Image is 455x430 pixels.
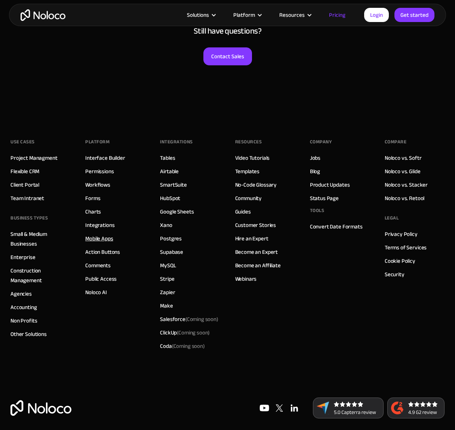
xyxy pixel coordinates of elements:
[10,212,48,224] div: BUSINESS TYPES
[172,341,205,351] span: (Coming soon)
[10,252,36,262] a: Enterprise
[385,269,405,279] a: Security
[160,193,180,203] a: HubSpot
[10,316,37,325] a: Non Profits
[85,274,117,284] a: Public Access
[85,247,120,257] a: Action Buttons
[160,328,210,337] div: ClickUp
[85,180,110,190] a: Workflows
[310,222,363,231] a: Convert Date Formats
[310,180,350,190] a: Product Updates
[385,153,422,163] a: Noloco vs. Softr
[160,261,176,270] a: MySQL
[385,229,418,239] a: Privacy Policy
[235,220,276,230] a: Customer Stories
[10,193,44,203] a: Team Intranet
[310,166,320,176] a: Blog
[235,274,257,284] a: Webinars
[160,247,183,257] a: Supabase
[160,341,205,351] div: Coda
[85,193,100,203] a: Forms
[160,166,179,176] a: Airtable
[10,289,32,299] a: Agencies
[310,153,320,163] a: Jobs
[185,314,218,324] span: (Coming soon)
[10,229,70,249] a: Small & Medium Businesses
[160,136,193,147] div: INTEGRATIONS
[10,166,39,176] a: Flexible CRM
[320,10,355,20] a: Pricing
[10,136,35,147] div: Use Cases
[85,166,114,176] a: Permissions
[160,274,174,284] a: Stripe
[160,207,194,216] a: Google Sheets
[187,10,209,20] div: Solutions
[85,234,113,243] a: Mobile Apps
[85,153,125,163] a: Interface Builder
[160,153,175,163] a: Tables
[160,234,182,243] a: Postgres
[310,193,339,203] a: Status Page
[235,180,277,190] a: No-Code Glossary
[203,47,252,65] a: Contact Sales
[85,136,110,147] div: Platform
[10,329,47,339] a: Other Solutions
[85,287,107,297] a: Noloco AI
[235,247,278,257] a: Become an Expert
[385,193,424,203] a: Noloco vs. Retool
[385,212,399,224] div: Legal
[235,166,260,176] a: Templates
[160,220,172,230] a: Xano
[235,136,262,147] div: Resources
[310,205,325,216] div: Tools
[385,136,407,147] div: Compare
[7,26,448,36] h4: Still have questions?
[310,136,332,147] div: Company
[160,301,173,311] a: Make
[160,287,175,297] a: Zapier
[160,180,187,190] a: SmartSuite
[235,261,281,270] a: Become an Affiliate
[21,9,65,21] a: home
[385,180,428,190] a: Noloco vs. Stacker
[385,243,427,252] a: Terms of Services
[224,10,270,20] div: Platform
[85,220,114,230] a: Integrations
[385,256,415,266] a: Cookie Policy
[270,10,320,20] div: Resources
[10,153,57,163] a: Project Managment
[160,314,218,324] div: Salesforce
[10,180,39,190] a: Client Portal
[178,10,224,20] div: Solutions
[364,8,389,22] a: Login
[394,8,434,22] a: Get started
[235,193,262,203] a: Community
[235,207,251,216] a: Guides
[10,266,70,285] a: Construction Management
[177,327,210,338] span: (Coming soon)
[385,166,421,176] a: Noloco vs. Glide
[279,10,305,20] div: Resources
[85,207,101,216] a: Charts
[235,153,270,163] a: Video Tutorials
[10,302,37,312] a: Accounting
[85,261,111,270] a: Comments
[233,10,255,20] div: Platform
[235,234,268,243] a: Hire an Expert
